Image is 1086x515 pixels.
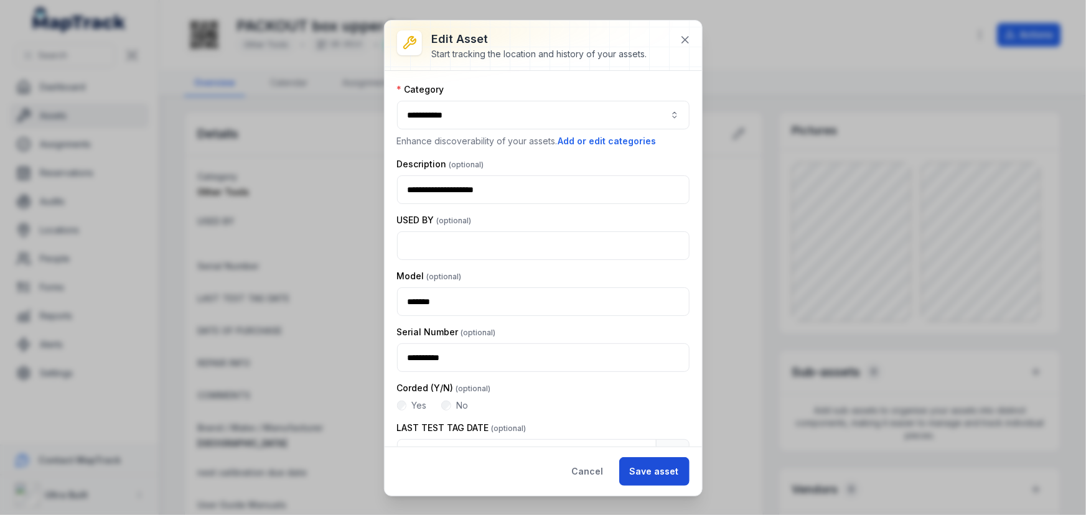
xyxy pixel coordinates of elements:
label: Serial Number [397,326,496,338]
button: Calendar [656,439,690,468]
label: Corded (Y/N) [397,382,491,394]
label: Yes [411,399,426,412]
h3: Edit asset [432,30,647,48]
button: Add or edit categories [558,134,657,148]
label: Category [397,83,444,96]
div: Start tracking the location and history of your assets. [432,48,647,60]
p: Enhance discoverability of your assets. [397,134,690,148]
button: Save asset [619,457,690,486]
label: Description [397,158,484,170]
label: Model [397,270,462,282]
label: LAST TEST TAG DATE [397,422,527,434]
button: Cancel [561,457,614,486]
label: No [456,399,468,412]
label: USED BY [397,214,472,226]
